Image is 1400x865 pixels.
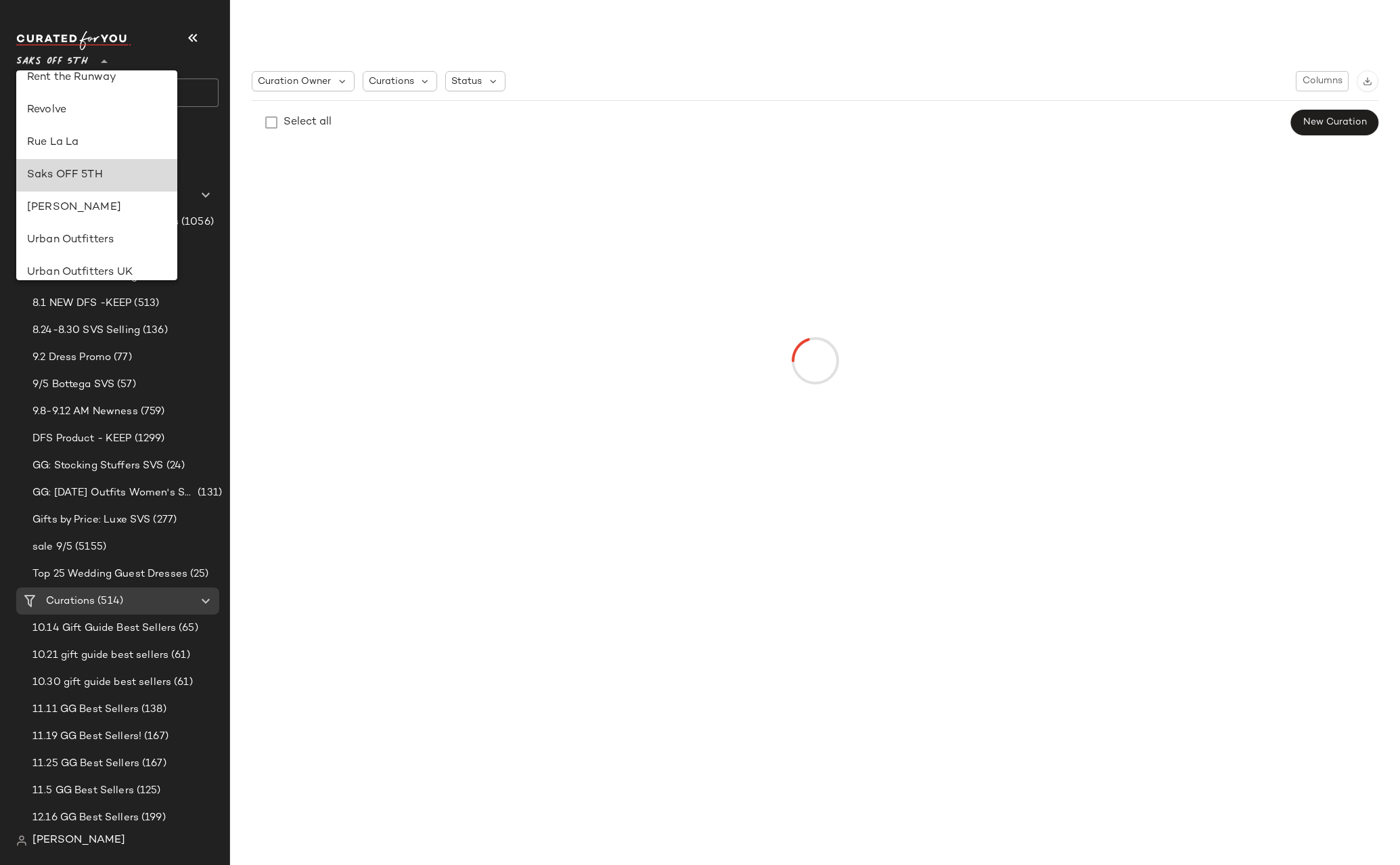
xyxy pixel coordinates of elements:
[32,648,168,663] span: 10.21 gift guide best sellers
[32,675,171,690] span: 10.30 gift guide best sellers
[32,296,131,311] span: 8.1 NEW DFS -KEEP
[1296,71,1349,91] button: Columns
[284,114,332,131] div: Select all
[1303,117,1367,128] span: New Curation
[171,675,193,690] span: (61)
[32,323,140,338] span: 8.24-8.30 SVS Selling
[32,702,139,717] span: 11.11 GG Best Sellers
[140,323,168,338] span: (136)
[46,594,95,609] span: Curations
[139,810,166,826] span: (199)
[32,729,141,745] span: 11.19 GG Best Sellers!
[168,648,190,663] span: (61)
[27,265,166,281] div: Urban Outfitters UK
[27,135,166,151] div: Rue La La
[16,46,88,70] span: Saks OFF 5TH
[27,70,166,86] div: Rent the Runway
[141,729,168,745] span: (167)
[32,567,187,582] span: Top 25 Wedding Guest Dresses
[32,621,176,636] span: 10.14 Gift Guide Best Sellers
[258,74,331,89] span: Curation Owner
[32,377,114,393] span: 9/5 Bottega SVS
[139,756,166,772] span: (167)
[32,783,134,799] span: 11.5 GG Best Sellers
[27,200,166,216] div: [PERSON_NAME]
[1291,110,1378,135] button: New Curation
[27,102,166,118] div: Revolve
[131,296,159,311] span: (513)
[114,377,136,393] span: (57)
[150,512,177,528] span: (277)
[27,232,166,248] div: Urban Outfitters
[32,350,111,365] span: 9.2 Dress Promo
[32,404,138,420] span: 9.8-9.12 AM Newness
[95,594,123,609] span: (514)
[132,431,165,447] span: (1299)
[72,539,106,555] span: (5155)
[369,74,414,89] span: Curations
[32,431,132,447] span: DFS Product - KEEP
[138,404,165,420] span: (759)
[164,458,185,474] span: (24)
[187,567,209,582] span: (25)
[195,485,222,501] span: (131)
[16,70,177,280] div: undefined-list
[111,350,132,365] span: (77)
[179,215,214,230] span: (1056)
[134,783,161,799] span: (125)
[32,512,150,528] span: Gifts by Price: Luxe SVS
[176,621,198,636] span: (65)
[32,539,72,555] span: sale 9/5
[139,702,166,717] span: (138)
[27,167,166,183] div: Saks OFF 5TH
[32,810,139,826] span: 12.16 GG Best Sellers
[32,756,139,772] span: 11.25 GG Best Sellers
[32,833,125,849] span: [PERSON_NAME]
[451,74,482,89] span: Status
[16,835,27,846] img: svg%3e
[1302,76,1342,87] span: Columns
[32,485,195,501] span: GG: [DATE] Outfits Women's SVS
[16,31,131,50] img: cfy_white_logo.C9jOOHJF.svg
[32,458,164,474] span: GG: Stocking Stuffers SVS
